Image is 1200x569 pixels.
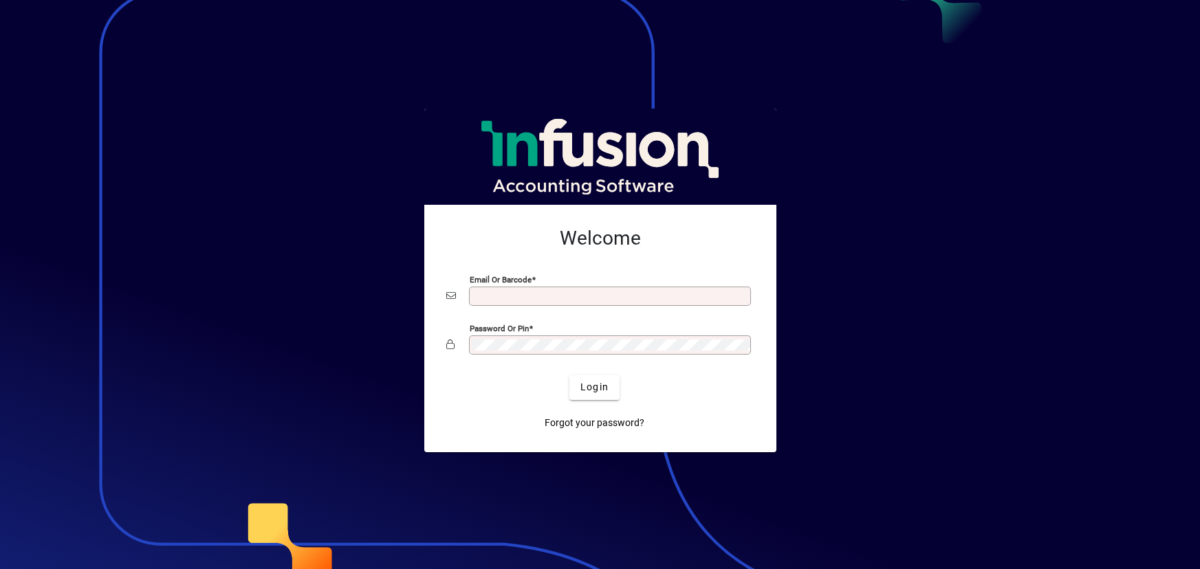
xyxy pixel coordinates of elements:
mat-label: Email or Barcode [470,274,532,284]
a: Forgot your password? [539,411,650,436]
span: Forgot your password? [545,416,644,430]
h2: Welcome [446,227,754,250]
mat-label: Password or Pin [470,323,529,333]
button: Login [569,375,620,400]
span: Login [580,380,609,394]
